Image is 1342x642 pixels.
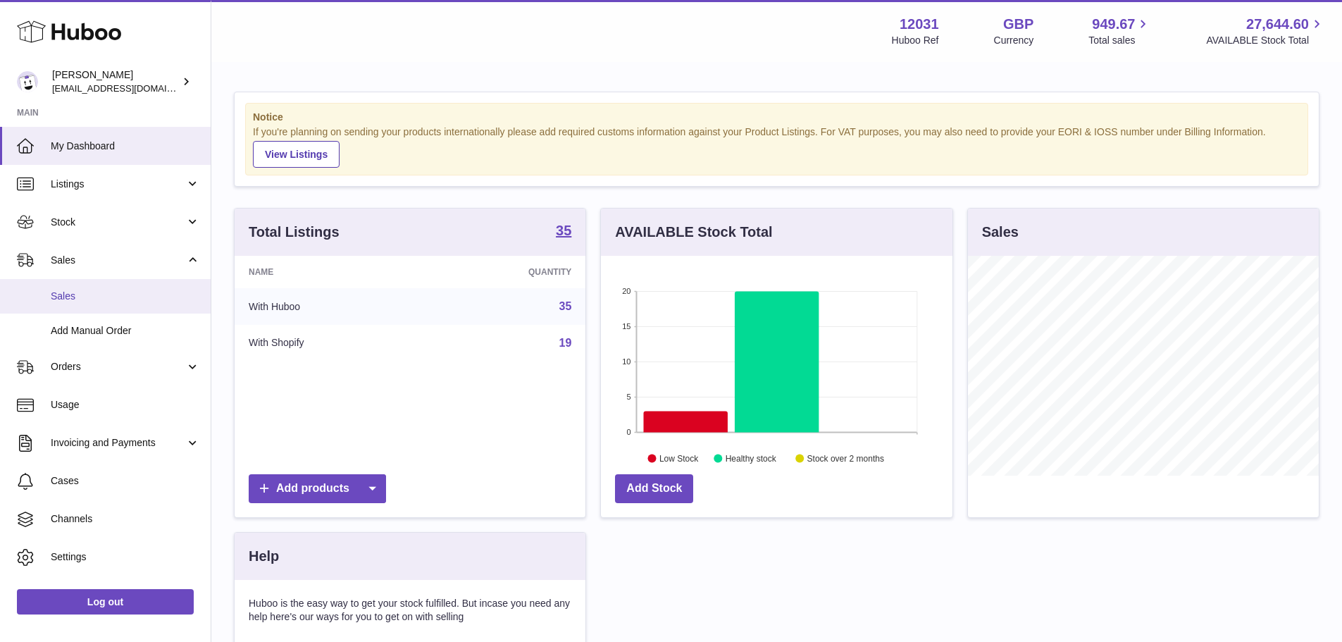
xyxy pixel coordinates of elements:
[249,474,386,503] a: Add products
[51,550,200,564] span: Settings
[51,512,200,526] span: Channels
[51,398,200,412] span: Usage
[1088,34,1151,47] span: Total sales
[892,34,939,47] div: Huboo Ref
[1206,34,1325,47] span: AVAILABLE Stock Total
[253,125,1300,168] div: If you're planning on sending your products internationally please add required customs informati...
[556,223,571,237] strong: 35
[615,223,772,242] h3: AVAILABLE Stock Total
[51,436,185,450] span: Invoicing and Payments
[51,254,185,267] span: Sales
[235,325,424,362] td: With Shopify
[627,428,631,436] text: 0
[900,15,939,34] strong: 12031
[17,589,194,615] a: Log out
[726,453,777,463] text: Healthy stock
[424,256,586,288] th: Quantity
[52,82,207,94] span: [EMAIL_ADDRESS][DOMAIN_NAME]
[51,360,185,374] span: Orders
[994,34,1034,47] div: Currency
[1206,15,1325,47] a: 27,644.60 AVAILABLE Stock Total
[559,300,572,312] a: 35
[51,474,200,488] span: Cases
[807,453,884,463] text: Stock over 2 months
[623,357,631,366] text: 10
[253,111,1300,124] strong: Notice
[556,223,571,240] a: 35
[1092,15,1135,34] span: 949.67
[51,140,200,153] span: My Dashboard
[1088,15,1151,47] a: 949.67 Total sales
[659,453,699,463] text: Low Stock
[51,216,185,229] span: Stock
[615,474,693,503] a: Add Stock
[627,393,631,401] text: 5
[1246,15,1309,34] span: 27,644.60
[17,71,38,92] img: internalAdmin-12031@internal.huboo.com
[559,337,572,349] a: 19
[235,288,424,325] td: With Huboo
[1003,15,1033,34] strong: GBP
[249,223,340,242] h3: Total Listings
[52,68,179,95] div: [PERSON_NAME]
[51,324,200,338] span: Add Manual Order
[51,178,185,191] span: Listings
[249,597,571,624] p: Huboo is the easy way to get your stock fulfilled. But incase you need any help here's our ways f...
[982,223,1019,242] h3: Sales
[51,290,200,303] span: Sales
[253,141,340,168] a: View Listings
[623,287,631,295] text: 20
[249,547,279,566] h3: Help
[623,322,631,331] text: 15
[235,256,424,288] th: Name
